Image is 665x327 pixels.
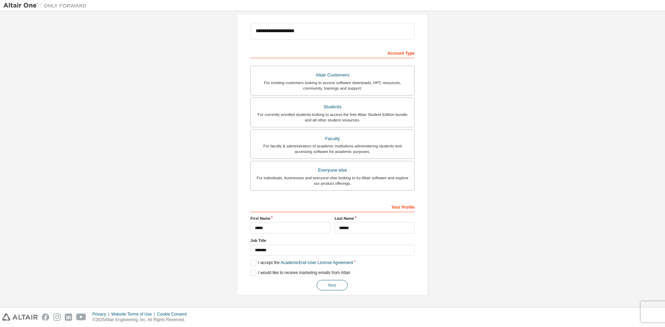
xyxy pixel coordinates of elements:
p: © 2025 Altair Engineering, Inc. All Rights Reserved. [92,317,191,323]
div: For existing customers looking to access software downloads, HPC resources, community, trainings ... [255,80,410,91]
img: altair_logo.svg [2,314,38,321]
label: Job Title [250,238,415,243]
div: Website Terms of Use [111,311,157,317]
div: For individuals, businesses and everyone else looking to try Altair software and explore our prod... [255,175,410,186]
label: First Name [250,216,330,221]
label: I accept the [250,260,353,266]
img: facebook.svg [42,314,49,321]
div: For currently enrolled students looking to access the free Altair Student Edition bundle and all ... [255,112,410,123]
div: Students [255,102,410,112]
div: For faculty & administrators of academic institutions administering students and accessing softwa... [255,143,410,154]
img: youtube.svg [76,314,86,321]
label: Last Name [335,216,415,221]
img: linkedin.svg [65,314,72,321]
a: Academic End-User License Agreement [281,260,353,265]
div: Privacy [92,311,111,317]
img: Altair One [3,2,90,9]
button: Next [317,280,348,290]
img: instagram.svg [53,314,61,321]
div: Account Type [250,47,415,58]
label: I would like to receive marketing emails from Altair [250,270,350,276]
div: Everyone else [255,165,410,175]
div: Cookie Consent [157,311,190,317]
div: Altair Customers [255,70,410,80]
div: Faculty [255,134,410,144]
div: Your Profile [250,201,415,212]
